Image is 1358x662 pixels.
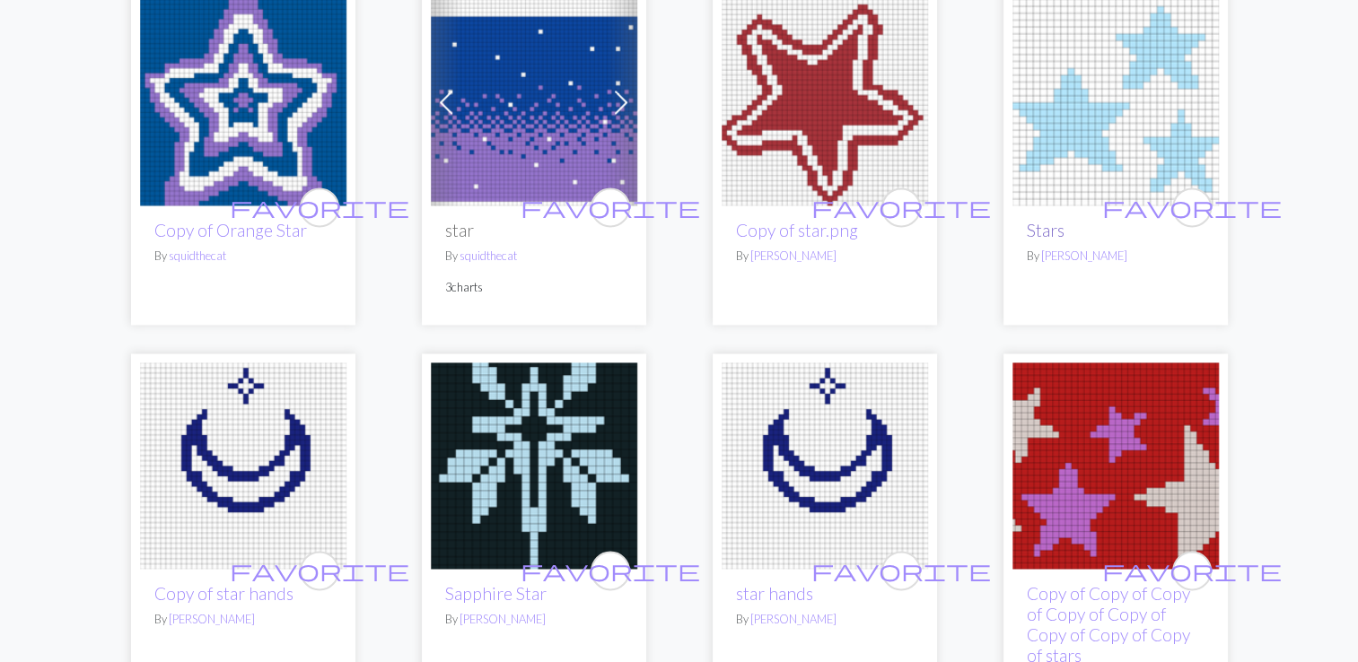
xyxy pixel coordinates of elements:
i: favourite [1102,189,1282,225]
a: star hands [140,455,346,472]
p: By [154,611,332,628]
span: favorite [1102,193,1282,221]
button: favourite [881,551,921,590]
span: favorite [1102,556,1282,584]
i: favourite [521,189,700,225]
i: favourite [230,553,409,588]
a: Copy of star.png [736,220,858,240]
p: By [154,248,332,265]
a: Copy of star hands [154,583,294,604]
a: Stars [1012,91,1219,109]
a: star hands [722,455,928,472]
p: By [736,248,914,265]
button: favourite [1172,551,1212,590]
a: star.png [722,91,928,109]
p: By [736,611,914,628]
span: favorite [230,556,409,584]
a: Orange Star [140,91,346,109]
a: [PERSON_NAME] [1041,248,1127,263]
a: Copy of Orange Star [154,220,307,240]
button: favourite [300,187,339,227]
i: favourite [1102,553,1282,588]
span: favorite [811,556,991,584]
a: a2008a911a350ead936f1617021aa73b.jpg [1012,455,1219,472]
p: 3 charts [445,279,623,296]
button: favourite [591,551,630,590]
img: FleetSymbolsReference.jpg [431,362,637,569]
a: star [431,91,637,109]
a: [PERSON_NAME] [750,612,837,626]
p: By [445,611,623,628]
p: By [445,248,623,265]
button: favourite [881,187,921,227]
button: favourite [300,551,339,590]
button: favourite [591,187,630,227]
a: squidthecat [169,248,226,263]
a: star hands [736,583,813,604]
button: favourite [1172,187,1212,227]
i: favourite [811,189,991,225]
span: favorite [230,193,409,221]
span: favorite [521,556,700,584]
a: squidthecat [460,248,517,263]
img: star hands [140,362,346,569]
a: [PERSON_NAME] [750,248,837,263]
a: FleetSymbolsReference.jpg [431,455,637,472]
i: favourite [521,553,700,588]
img: star hands [722,362,928,569]
i: favourite [811,553,991,588]
i: favourite [230,189,409,225]
h2: star [445,220,623,240]
a: Sapphire Star [445,583,547,604]
a: [PERSON_NAME] [460,612,546,626]
span: favorite [521,193,700,221]
span: favorite [811,193,991,221]
a: [PERSON_NAME] [169,612,255,626]
p: By [1027,248,1205,265]
a: Stars [1027,220,1064,240]
img: a2008a911a350ead936f1617021aa73b.jpg [1012,362,1219,569]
